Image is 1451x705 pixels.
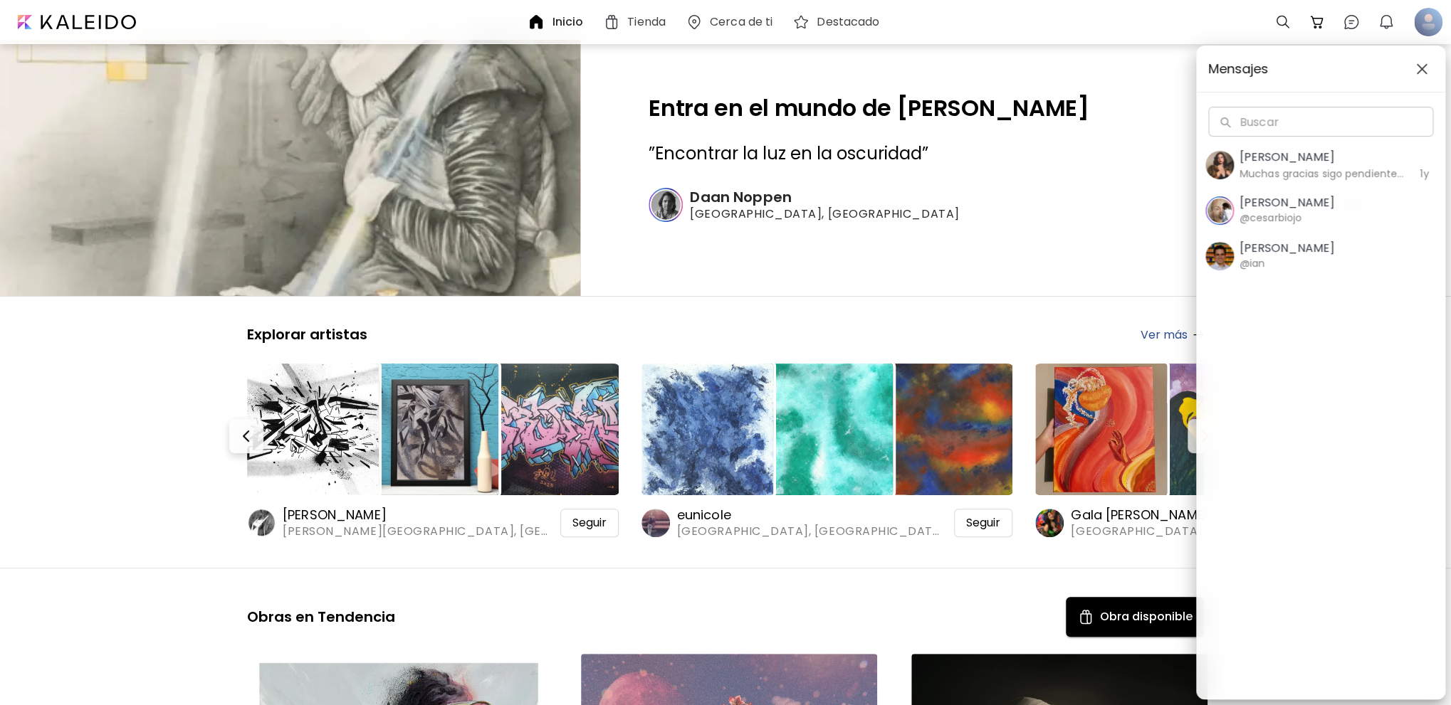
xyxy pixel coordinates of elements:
span: Mensajes [1208,58,1399,80]
h6: @cesarbiojo [1240,210,1301,226]
h6: 1y [1413,166,1436,181]
h5: [PERSON_NAME] [1240,149,1404,166]
h6: Muchas gracias sigo pendiente, pregunto [PERSON_NAME] crees que mi obra pueda interesar? [1240,166,1404,181]
h5: [PERSON_NAME] [1240,241,1334,255]
img: closeChatList [1416,63,1428,75]
h6: @ian [1240,255,1264,271]
button: closeChatList [1410,58,1433,80]
h5: [PERSON_NAME] [1240,196,1334,210]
